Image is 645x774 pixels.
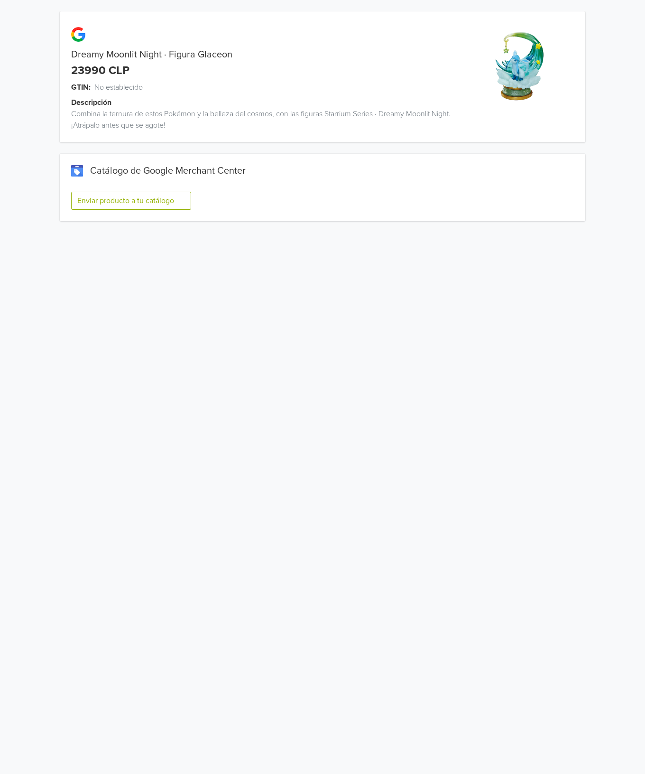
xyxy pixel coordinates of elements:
[71,82,91,93] span: GTIN:
[94,82,143,93] span: No establecido
[60,49,454,60] div: Dreamy Moonlit Night · Figura Glaceon
[71,165,574,177] div: Catálogo de Google Merchant Center
[71,97,465,108] div: Descripción
[71,192,191,210] button: Enviar producto a tu catálogo
[484,30,555,102] img: product_image
[71,64,129,78] div: 23990 CLP
[60,108,454,131] div: Combina la ternura de estos Pokémon y la belleza del cosmos, con las figuras Starrium Series · Dr...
